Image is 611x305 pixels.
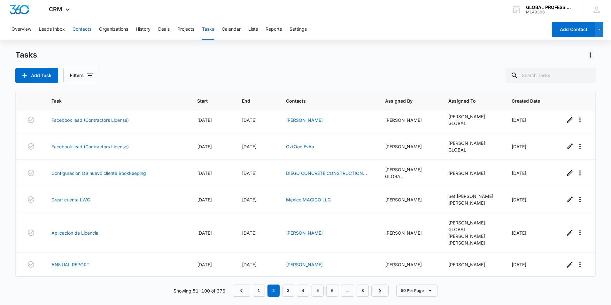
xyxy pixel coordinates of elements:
[512,197,526,202] span: [DATE]
[177,19,194,40] button: Projects
[385,230,433,236] div: [PERSON_NAME]
[248,19,258,40] button: Lists
[385,196,433,203] div: [PERSON_NAME]
[385,143,433,150] div: [PERSON_NAME]
[267,285,280,297] em: 2
[512,262,526,267] span: [DATE]
[448,193,496,199] div: Set [PERSON_NAME]
[526,10,573,14] div: account id
[242,262,257,267] span: [DATE]
[286,170,367,183] a: DIEGO CONCRETE CONSTRUCTION LLC
[526,5,573,10] div: account name
[266,19,282,40] button: Reports
[12,19,31,40] button: Overview
[512,170,526,176] span: [DATE]
[73,19,91,40] button: Contacts
[385,166,433,180] div: [PERSON_NAME] GLOBAL
[448,239,496,246] div: [PERSON_NAME]
[51,143,129,150] a: Facebook lead (Contractors License)
[371,285,389,297] a: Next Page
[297,285,309,297] a: Page 4
[63,68,99,83] button: Filters
[282,285,294,297] a: Page 3
[197,170,212,176] span: [DATE]
[396,285,437,297] button: 50 Per Page
[512,230,526,236] span: [DATE]
[512,98,540,104] span: Created Date
[136,19,151,40] button: History
[51,230,98,236] a: Aplicacion de Licencia
[15,50,37,60] h1: Tasks
[197,144,212,149] span: [DATE]
[242,230,257,236] span: [DATE]
[326,285,338,297] a: Page 6
[448,98,487,104] span: Assigned To
[552,22,595,37] button: Add Contact
[385,117,433,123] div: [PERSON_NAME]
[202,19,214,40] button: Tasks
[49,6,62,12] span: CRM
[99,19,128,40] button: Organizations
[39,19,65,40] button: Leads Inbox
[286,98,360,104] span: Contacts
[197,197,212,202] span: [DATE]
[506,68,596,83] input: Search Tasks
[286,144,314,149] a: OztOon EvAa
[197,262,212,267] span: [DATE]
[253,285,265,297] a: Page 1
[357,285,369,297] a: Page 8
[512,144,526,149] span: [DATE]
[286,262,323,267] a: [PERSON_NAME]
[242,170,257,176] span: [DATE]
[197,117,212,123] span: [DATE]
[312,285,324,297] a: Page 5
[233,285,250,297] a: Previous Page
[197,98,217,104] span: Start
[222,19,241,40] button: Calendar
[448,199,496,206] div: [PERSON_NAME]
[448,233,496,239] div: [PERSON_NAME]
[15,68,58,83] button: Add Task
[242,117,257,123] span: [DATE]
[51,196,90,203] a: Crear cuenta LWC
[242,98,261,104] span: End
[51,98,173,104] span: Task
[290,19,307,40] button: Settings
[242,144,257,149] span: [DATE]
[197,230,212,236] span: [DATE]
[174,287,225,294] p: Showing 51-100 of 376
[448,113,496,127] div: [PERSON_NAME] GLOBAL
[448,170,496,176] div: [PERSON_NAME]
[385,261,433,268] div: [PERSON_NAME]
[448,140,496,153] div: [PERSON_NAME] GLOBAL
[385,98,424,104] span: Assigned By
[585,50,596,60] button: Actions
[51,261,89,268] a: ANNUAL REPORT
[242,197,257,202] span: [DATE]
[51,170,146,176] a: Configuracion QB nuevo cliente Bookkeeping
[51,117,129,123] a: Facebook lead (Contractors License)
[286,117,323,123] a: [PERSON_NAME]
[448,219,496,233] div: [PERSON_NAME] GLOBAL
[512,117,526,123] span: [DATE]
[158,19,170,40] button: Deals
[448,261,496,268] div: [PERSON_NAME]
[286,197,331,202] a: Mexico MAGICO LLC
[233,285,389,297] nav: Pagination
[286,230,323,236] a: [PERSON_NAME]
